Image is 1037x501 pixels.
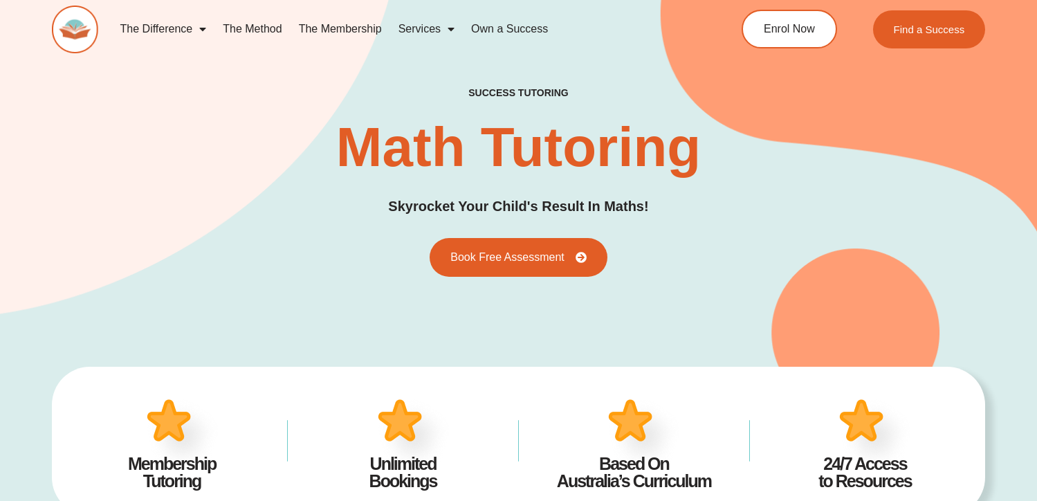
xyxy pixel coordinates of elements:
a: Find a Success [873,10,986,48]
a: Services [390,13,463,45]
a: The Method [214,13,290,45]
span: Enrol Now [764,24,815,35]
span: Find a Success [894,24,965,35]
a: Enrol Now [742,10,837,48]
h4: 24/7 Access to Resources [771,455,960,490]
a: Own a Success [463,13,556,45]
nav: Menu [112,13,688,45]
h2: Math Tutoring [336,120,701,175]
h4: Membership Tutoring [77,455,266,490]
a: The Membership [291,13,390,45]
h4: Unlimited Bookings [309,455,497,490]
span: Book Free Assessment [450,252,565,263]
h4: success tutoring [468,87,568,99]
a: Book Free Assessment [430,238,607,277]
h4: Based On Australia’s Curriculum [540,455,728,490]
h3: Skyrocket Your Child's Result In Maths! [388,196,648,217]
a: The Difference [112,13,215,45]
